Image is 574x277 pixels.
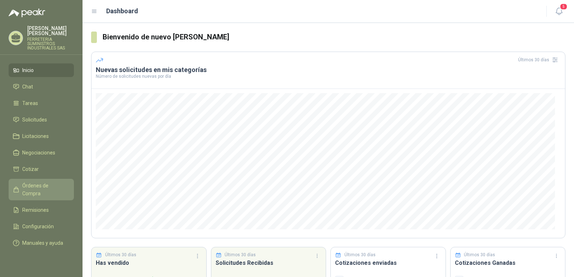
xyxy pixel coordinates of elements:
[105,252,136,258] p: Últimos 30 días
[96,66,561,74] h3: Nuevas solicitudes en mis categorías
[9,203,74,217] a: Remisiones
[106,6,138,16] h1: Dashboard
[560,3,568,10] span: 5
[344,252,376,258] p: Últimos 30 días
[9,80,74,94] a: Chat
[9,96,74,110] a: Tareas
[96,74,561,78] p: Número de solicitudes nuevas por día
[27,26,74,36] p: [PERSON_NAME] [PERSON_NAME]
[518,54,561,66] div: Últimos 30 días
[9,129,74,143] a: Licitaciones
[455,258,561,267] h3: Cotizaciones Ganadas
[464,252,495,258] p: Últimos 30 días
[9,220,74,233] a: Configuración
[103,32,565,43] h3: Bienvenido de nuevo [PERSON_NAME]
[552,5,565,18] button: 5
[96,258,202,267] h3: Has vendido
[9,162,74,176] a: Cotizar
[22,206,49,214] span: Remisiones
[22,83,33,91] span: Chat
[22,223,54,230] span: Configuración
[22,99,38,107] span: Tareas
[27,37,74,50] p: FERRETERIA SUMINISTROS INDUSTRIALES SAS
[216,258,322,267] h3: Solicitudes Recibidas
[9,236,74,250] a: Manuales y ayuda
[22,66,34,74] span: Inicio
[9,9,45,17] img: Logo peakr
[22,239,63,247] span: Manuales y ayuda
[22,149,55,157] span: Negociaciones
[9,63,74,77] a: Inicio
[22,116,47,124] span: Solicitudes
[225,252,256,258] p: Últimos 30 días
[9,146,74,159] a: Negociaciones
[22,132,49,140] span: Licitaciones
[9,179,74,200] a: Órdenes de Compra
[335,258,441,267] h3: Cotizaciones enviadas
[22,182,67,197] span: Órdenes de Compra
[9,113,74,126] a: Solicitudes
[22,165,39,173] span: Cotizar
